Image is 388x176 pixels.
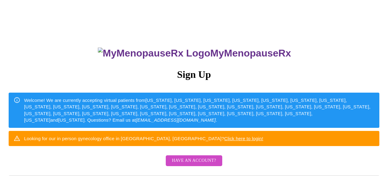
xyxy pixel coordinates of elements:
[166,155,222,166] button: Have an account?
[172,157,216,165] span: Have an account?
[10,48,380,59] h3: MyMenopauseRx
[98,48,210,59] img: MyMenopauseRx Logo
[164,162,224,167] a: Have an account?
[24,133,263,144] div: Looking for our in person gynecology office in [GEOGRAPHIC_DATA], [GEOGRAPHIC_DATA]?
[9,69,379,80] h3: Sign Up
[24,94,374,126] div: Welcome! We are currently accepting virtual patients from [US_STATE], [US_STATE], [US_STATE], [US...
[136,117,216,123] em: [EMAIL_ADDRESS][DOMAIN_NAME]
[224,136,263,141] a: Click here to login!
